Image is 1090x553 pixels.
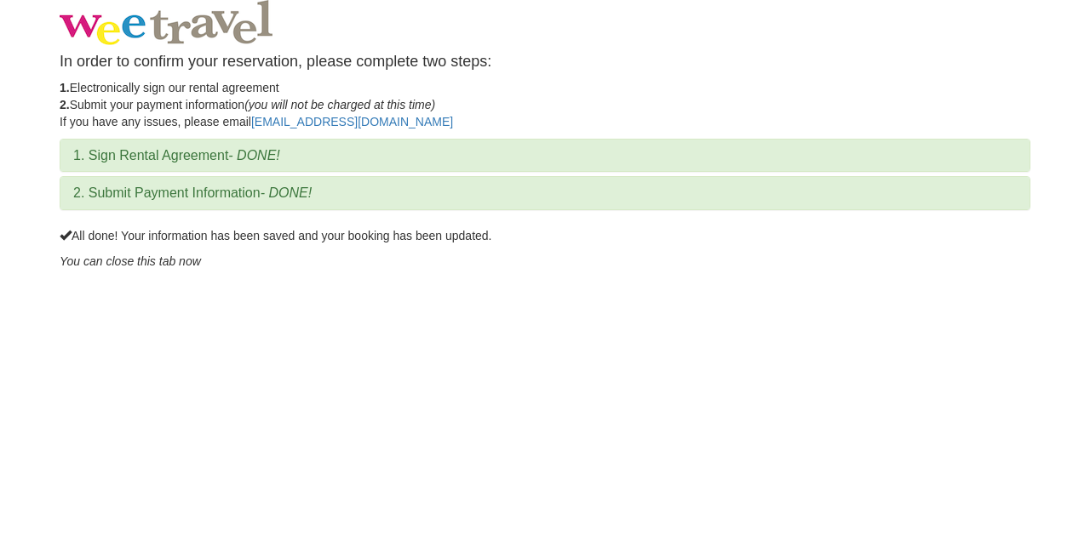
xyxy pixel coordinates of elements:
strong: 1. [60,81,70,94]
p: Electronically sign our rental agreement Submit your payment information If you have any issues, ... [60,79,1030,130]
em: - DONE! [261,185,312,200]
h4: In order to confirm your reservation, please complete two steps: [60,54,1030,71]
em: You can close this tab now [60,254,201,268]
strong: 2. [60,98,70,111]
em: (you will not be charged at this time) [244,98,435,111]
a: [EMAIL_ADDRESS][DOMAIN_NAME] [251,115,453,128]
h3: 1. Sign Rental Agreement [73,148,1017,163]
em: - DONE! [228,148,279,162]
p: All done! Your information has been saved and your booking has been updated. [60,227,1030,244]
h3: 2. Submit Payment Information [73,185,1017,201]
